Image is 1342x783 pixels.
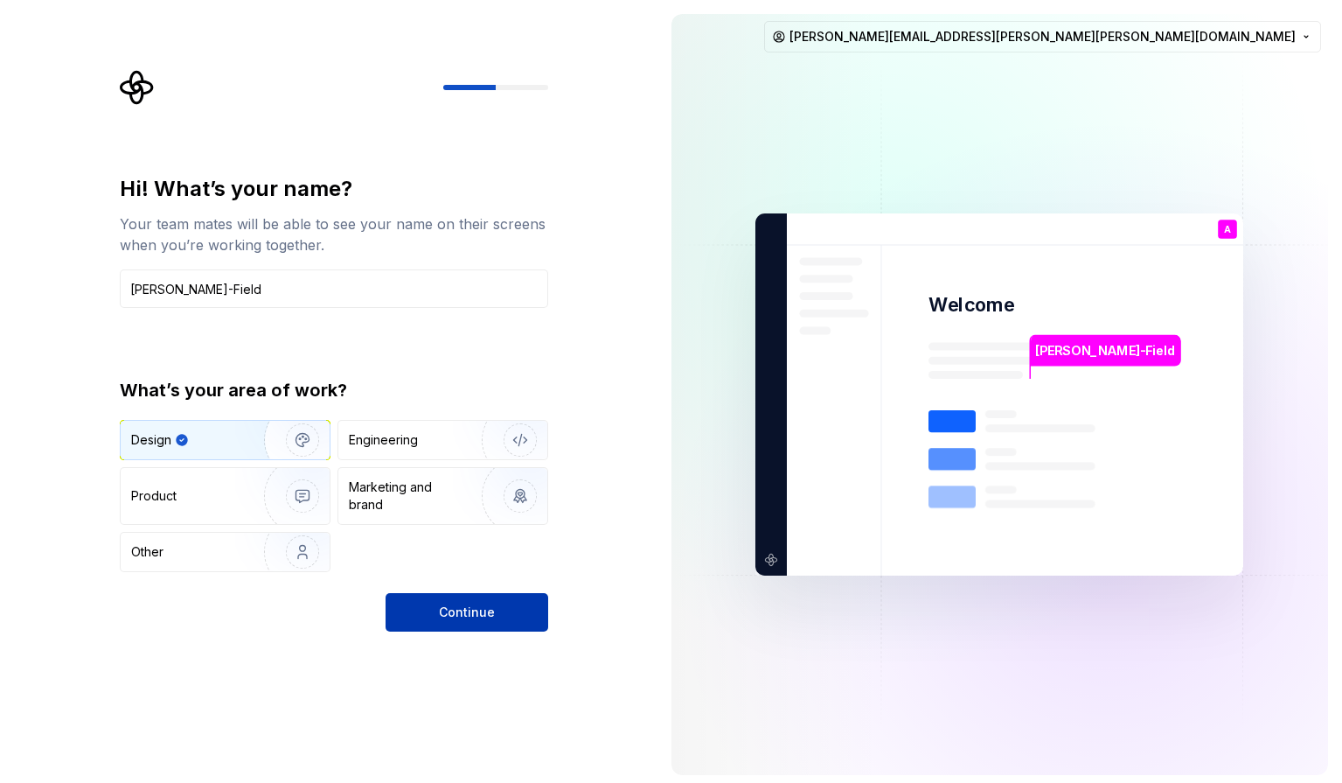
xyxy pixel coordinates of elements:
span: [PERSON_NAME][EMAIL_ADDRESS][PERSON_NAME][PERSON_NAME][DOMAIN_NAME] [789,28,1296,45]
p: [PERSON_NAME]-Field [1036,341,1175,360]
div: Other [131,543,163,561]
input: Han Solo [120,269,548,308]
p: Welcome [928,292,1014,318]
div: What’s your area of work? [120,378,548,402]
div: Engineering [349,431,418,449]
svg: Supernova Logo [120,70,155,105]
div: Product [131,487,177,505]
span: Continue [439,604,495,621]
div: Marketing and brand [349,479,467,514]
button: Continue [386,593,548,632]
p: A [1224,225,1231,234]
div: Hi! What’s your name? [120,175,548,203]
div: Your team mates will be able to see your name on their screens when you’re working together. [120,213,548,255]
button: [PERSON_NAME][EMAIL_ADDRESS][PERSON_NAME][PERSON_NAME][DOMAIN_NAME] [764,21,1321,52]
div: Design [131,431,171,449]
